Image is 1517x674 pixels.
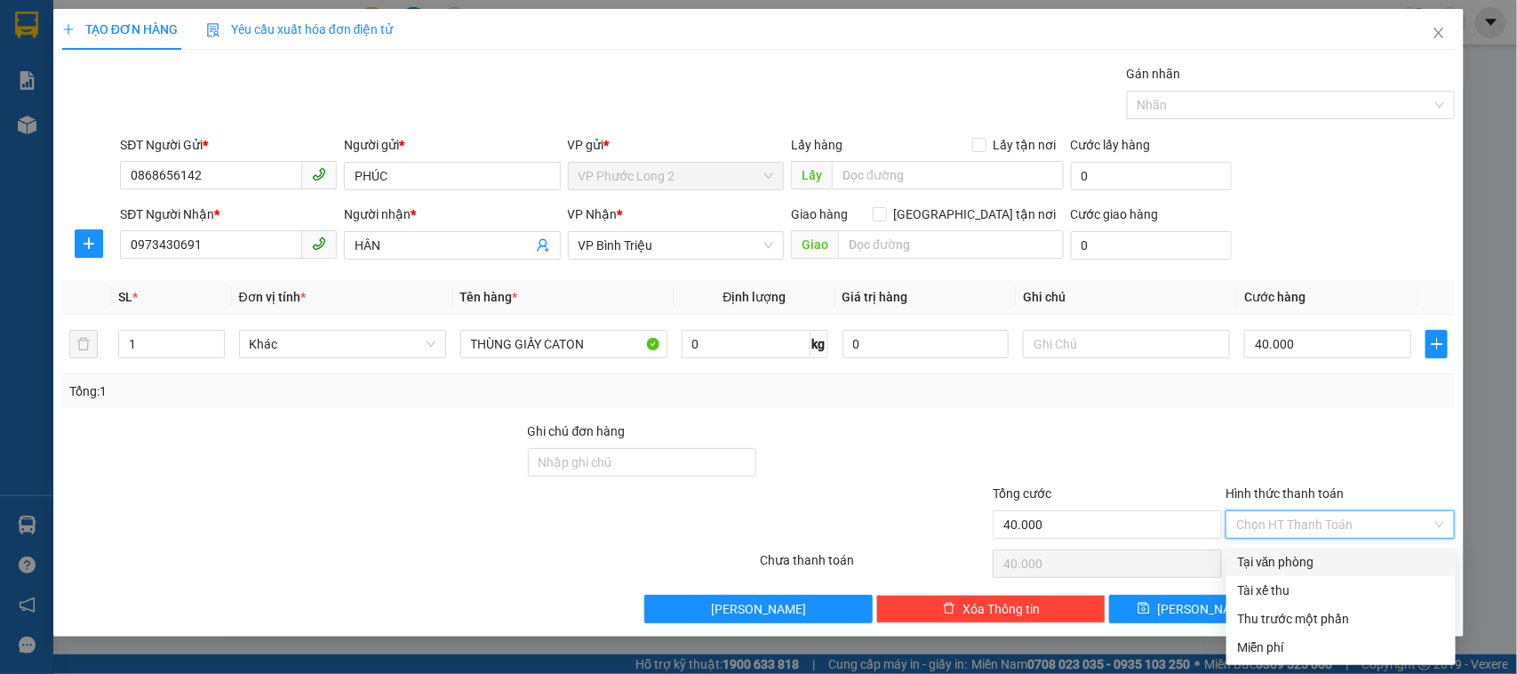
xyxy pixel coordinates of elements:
input: Dọc đường [838,230,1064,259]
div: Tài xế thu [1237,581,1445,600]
span: save [1138,602,1150,616]
label: Gán nhãn [1127,67,1181,81]
button: Close [1414,9,1464,59]
input: Cước lấy hàng [1071,162,1232,190]
span: Giao hàng [791,207,848,221]
span: Yêu cầu xuất hóa đơn điện tử [206,22,394,36]
span: plus [62,23,75,36]
span: plus [1426,337,1447,351]
span: phone [312,237,326,251]
input: Ghi chú đơn hàng [528,448,757,477]
span: plus [76,237,102,251]
div: Người gửi [344,135,561,155]
span: Cước hàng [1244,290,1305,304]
span: phone [312,167,326,181]
div: Miễn phí [1237,638,1445,657]
button: plus [75,229,103,258]
input: VD: Bàn, Ghế [460,330,667,358]
span: Giao [791,230,838,259]
span: VP Bình Triệu [579,232,774,259]
div: SĐT Người Gửi [120,135,337,155]
label: Hình thức thanh toán [1226,486,1344,501]
span: Xóa Thông tin [962,599,1040,619]
button: delete [69,330,98,358]
label: Cước lấy hàng [1071,138,1151,152]
span: Lấy hàng [791,138,842,152]
button: save[PERSON_NAME] [1109,595,1280,623]
div: Thu trước một phần [1237,609,1445,629]
input: Ghi Chú [1023,330,1230,358]
span: SL [118,290,132,304]
div: SĐT Người Nhận [120,205,337,224]
span: [GEOGRAPHIC_DATA] tận nơi [887,205,1064,224]
th: Ghi chú [1016,280,1237,315]
span: delete [943,602,955,616]
span: [PERSON_NAME] [711,599,806,619]
input: Dọc đường [832,161,1064,189]
span: user-add [536,238,550,253]
span: Đơn vị tính [239,290,306,304]
input: Cước giao hàng [1071,231,1232,260]
button: plus [1425,330,1448,358]
label: Ghi chú đơn hàng [528,424,626,438]
span: TẠO ĐƠN HÀNG [62,22,178,36]
span: Định lượng [723,290,786,304]
div: VP gửi [568,135,785,155]
div: Người nhận [344,205,561,224]
span: kg [810,330,828,358]
span: Tên hàng [460,290,518,304]
img: icon [206,23,220,37]
span: Lấy [791,161,832,189]
button: deleteXóa Thông tin [876,595,1106,623]
span: Khác [250,331,435,357]
span: Lấy tận nơi [986,135,1064,155]
button: [PERSON_NAME] [644,595,874,623]
span: [PERSON_NAME] [1157,599,1252,619]
span: VP Nhận [568,207,618,221]
div: Tổng: 1 [69,381,587,401]
label: Cước giao hàng [1071,207,1159,221]
div: Chưa thanh toán [759,550,992,582]
span: Tổng cước [993,486,1051,501]
div: Tại văn phòng [1237,552,1445,572]
span: close [1432,26,1446,40]
input: 0 [842,330,1010,358]
span: VP Phước Long 2 [579,163,774,189]
span: Giá trị hàng [842,290,908,304]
